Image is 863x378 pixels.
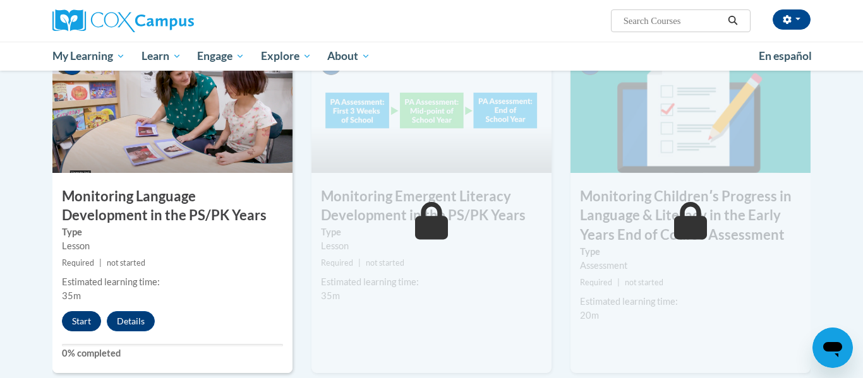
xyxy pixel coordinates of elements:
[320,42,379,71] a: About
[751,43,820,69] a: En español
[62,225,283,239] label: Type
[321,225,542,239] label: Type
[321,239,542,253] div: Lesson
[189,42,253,71] a: Engage
[133,42,190,71] a: Learn
[197,49,244,64] span: Engage
[625,278,663,287] span: not started
[62,258,94,268] span: Required
[52,187,293,226] h3: Monitoring Language Development in the PS/PK Years
[311,187,552,226] h3: Monitoring Emergent Literacy Development in the PS/PK Years
[321,275,542,289] div: Estimated learning time:
[261,49,311,64] span: Explore
[580,278,612,287] span: Required
[812,328,853,368] iframe: Button to launch messaging window
[570,187,811,245] h3: Monitoring Childrenʹs Progress in Language & Literacy in the Early Years End of Course Assessment
[321,258,353,268] span: Required
[327,49,370,64] span: About
[99,258,102,268] span: |
[366,258,404,268] span: not started
[52,9,293,32] a: Cox Campus
[33,42,830,71] div: Main menu
[52,47,293,173] img: Course Image
[773,9,811,30] button: Account Settings
[723,13,742,28] button: Search
[622,13,723,28] input: Search Courses
[580,310,599,321] span: 20m
[62,311,101,331] button: Start
[358,258,361,268] span: |
[44,42,133,71] a: My Learning
[311,47,552,173] img: Course Image
[52,9,194,32] img: Cox Campus
[580,245,801,259] label: Type
[321,290,340,301] span: 35m
[580,295,801,309] div: Estimated learning time:
[62,275,283,289] div: Estimated learning time:
[759,49,812,62] span: En español
[62,290,81,301] span: 35m
[52,49,125,64] span: My Learning
[107,258,145,268] span: not started
[570,47,811,173] img: Course Image
[107,311,155,331] button: Details
[617,278,620,287] span: |
[253,42,320,71] a: Explore
[580,259,801,273] div: Assessment
[62,346,283,360] label: 0% completed
[142,49,181,64] span: Learn
[62,239,283,253] div: Lesson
